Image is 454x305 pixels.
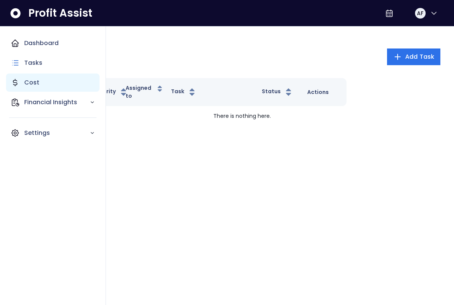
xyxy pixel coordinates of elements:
[405,52,434,61] span: Add Task
[44,106,440,126] td: There is nothing here.
[28,6,92,20] span: Profit Assist
[24,78,39,87] p: Cost
[24,58,42,67] p: Tasks
[126,84,164,100] button: Assigned to
[417,9,423,17] span: AF
[95,88,128,97] button: Priority
[171,88,197,97] button: Task
[24,128,90,138] p: Settings
[24,98,90,107] p: Financial Insights
[301,78,347,106] th: Actions
[24,39,59,48] p: Dashboard
[387,48,440,65] button: Add Task
[262,88,293,97] button: Status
